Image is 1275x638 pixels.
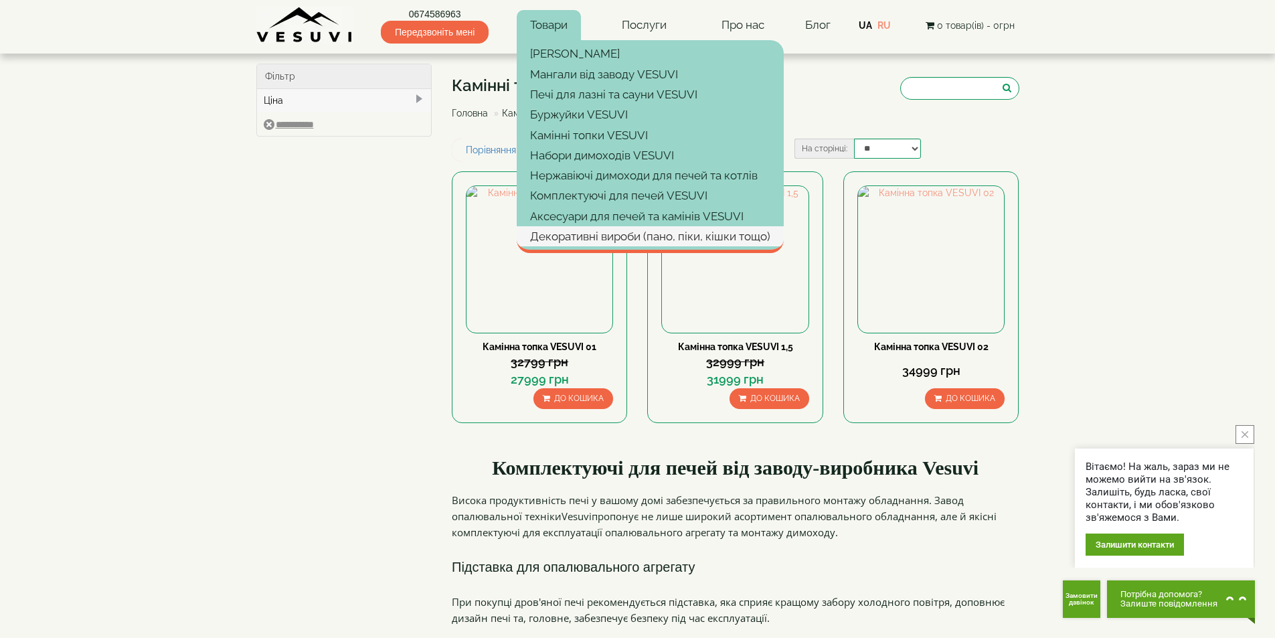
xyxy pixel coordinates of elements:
a: UA [859,20,872,31]
span: Vesuvi [922,457,979,479]
div: 32799 грн [466,353,613,371]
div: 32999 грн [661,353,809,371]
h1: Камінні топки VESUVI [452,77,621,94]
span: 0 товар(ів) - 0грн [937,20,1015,31]
a: Нержавіючі димоходи для печей та котлів [517,165,784,185]
a: Камінна топка VESUVI 01 [483,341,596,352]
div: Залишити контакти [1086,534,1184,556]
a: Товари [517,10,581,41]
a: Буржуйки VESUVI [517,104,784,125]
img: Камінна топка VESUVI 1,5 [662,186,808,332]
span: Підставка для опалювального агрегату [452,560,695,574]
button: 0 товар(ів) - 0грн [922,18,1019,33]
span: До кошика [554,394,604,403]
a: Набори димоходів VESUVI [517,145,784,165]
span: Залиште повідомлення [1120,599,1217,609]
a: Печі для лазні та сауни VESUVI [517,84,784,104]
img: Камінна топка VESUVI 01 [466,186,612,332]
button: Get Call button [1063,580,1100,618]
a: RU [877,20,891,31]
a: Про нас [708,10,778,41]
span: Потрібна допомога? [1120,590,1217,599]
div: Фільтр [257,64,432,89]
div: 34999 грн [857,362,1005,380]
span: Замовити дзвінок [1066,592,1098,606]
button: close button [1236,425,1254,444]
img: Камінна топка VESUVI 02 [858,186,1004,332]
div: Ціна [257,89,432,112]
p: При покупці дров'яної печі рекомендується підставка, яка сприяє кращому забору холодного повітря,... [452,594,1019,626]
a: Аксесуари для печей та камінів VESUVI [517,206,784,226]
a: Камінна топка VESUVI 02 [874,341,989,352]
a: Порівняння товарів (0) [452,139,580,161]
span: Передзвоніть мені [381,21,489,44]
button: До кошика [730,388,809,409]
a: [PERSON_NAME] [517,44,784,64]
a: Камінна топка VESUVI 1,5 [678,341,793,352]
span: До кошика [750,394,800,403]
a: Камінні топки VESUVI [517,125,784,145]
a: Головна [452,108,488,118]
div: 31999 грн [661,371,809,388]
a: Комплектуючі для печей VESUVI [517,185,784,206]
button: До кошика [925,388,1005,409]
a: 0674586963 [381,7,489,21]
button: Chat button [1107,580,1255,618]
a: Блог [805,18,831,31]
button: До кошика [533,388,613,409]
span: Vesuvi [562,509,592,523]
span: До кошика [946,394,995,403]
p: Висока продуктивність печі у вашому домі забезпечується за правильного монтажу обладнання. Завод ... [452,492,1019,540]
a: Мангали від заводу VESUVI [517,64,784,84]
img: Завод VESUVI [256,7,353,44]
a: Послуги [608,10,680,41]
span: Комплектуючі для печей від заводу-виробника [492,457,917,479]
div: 27999 грн [466,371,613,388]
li: Камінні топки VESUVI [491,106,600,120]
label: На сторінці: [794,139,854,159]
div: Вітаємо! На жаль, зараз ми не можемо вийти на зв'язок. Залишіть, будь ласка, свої контакти, і ми ... [1086,461,1243,524]
a: Декоративні вироби (пано, піки, кішки тощо) [517,226,784,246]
